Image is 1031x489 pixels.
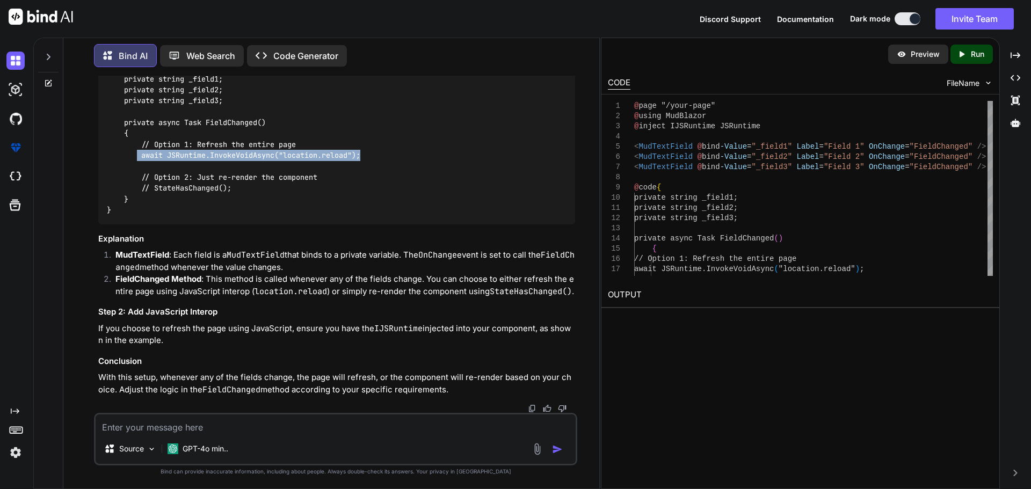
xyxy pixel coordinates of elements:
[819,152,823,161] span: =
[700,13,761,25] button: Discord Support
[6,443,25,462] img: settings
[984,78,993,87] img: chevron down
[947,78,979,89] span: FileName
[634,265,774,273] span: await JSRuntime.InvokeVoidAsync
[977,163,986,171] span: />
[909,163,972,171] span: "FieldChanged"
[634,183,638,192] span: @
[638,163,693,171] span: MudTextField
[869,152,905,161] span: OnChange
[634,234,774,243] span: private async Task FieldChanged
[897,49,906,59] img: preview
[977,142,986,151] span: />
[796,142,819,151] span: Label
[697,152,701,161] span: @
[634,163,638,171] span: <
[531,443,543,455] img: attachment
[638,142,693,151] span: MudTextField
[115,250,169,260] strong: MudTextField
[608,264,620,274] div: 17
[115,273,575,297] p: : This method is called whenever any of the fields change. You can choose to either refresh the e...
[779,234,783,243] span: )
[608,244,620,254] div: 15
[202,384,260,395] code: FieldChanged
[98,371,575,396] p: With this setup, whenever any of the fields change, the page will refresh, or the component will ...
[608,162,620,172] div: 7
[634,122,638,130] span: @
[796,163,819,171] span: Label
[720,142,746,151] span: -Value
[9,9,73,25] img: Bind AI
[935,8,1014,30] button: Invite Team
[697,142,701,151] span: @
[777,14,834,24] span: Documentation
[638,152,693,161] span: MudTextField
[552,444,563,455] img: icon
[824,142,865,151] span: "Field 1"
[720,163,746,171] span: -Value
[543,404,551,413] img: like
[608,152,620,162] div: 6
[909,152,972,161] span: "FieldChanged"
[608,223,620,233] div: 13
[634,214,738,222] span: private string _field3;
[374,323,423,334] code: IJSRuntime
[819,163,823,171] span: =
[855,265,859,273] span: )
[418,250,457,260] code: OnChange
[119,443,144,454] p: Source
[751,152,792,161] span: "_field2"
[94,468,577,476] p: Bind can provide inaccurate information, including about people. Always double-check its answers....
[608,172,620,183] div: 8
[119,49,148,62] p: Bind AI
[601,282,999,308] h2: OUTPUT
[634,254,796,263] span: // Option 1: Refresh the entire page
[774,265,778,273] span: (
[634,112,638,120] span: @
[608,254,620,264] div: 16
[183,443,228,454] p: GPT-4o min..
[824,152,865,161] span: "Field 2"
[777,13,834,25] button: Documentation
[747,152,751,161] span: =
[700,14,761,24] span: Discord Support
[638,122,760,130] span: inject IJSRuntime JSRuntime
[905,152,909,161] span: =
[558,404,567,413] img: dislike
[115,249,575,273] p: : Each field is a that binds to a private variable. The event is set to call the method whenever ...
[747,163,751,171] span: =
[147,444,156,454] img: Pick Models
[608,101,620,111] div: 1
[608,213,620,223] div: 12
[98,306,575,318] h3: Step 2: Add JavaScript Interop
[860,265,864,273] span: ;
[115,250,575,273] code: FieldChanged
[634,203,738,212] span: private string _field2;
[652,244,656,253] span: {
[634,101,638,110] span: @
[608,193,620,203] div: 10
[779,265,855,273] span: "location.reload"
[774,234,778,243] span: (
[850,13,890,24] span: Dark mode
[751,142,792,151] span: "_field1"
[905,163,909,171] span: =
[720,152,746,161] span: -Value
[490,286,572,297] code: StateHasChanged()
[697,163,701,171] span: @
[608,233,620,244] div: 14
[909,142,972,151] span: "FieldChanged"
[638,183,657,192] span: code
[168,443,178,454] img: GPT-4o mini
[747,142,751,151] span: =
[977,152,986,161] span: />
[905,142,909,151] span: =
[819,142,823,151] span: =
[6,81,25,99] img: darkAi-studio
[115,274,201,284] strong: FieldChanged Method
[6,52,25,70] img: darkChat
[608,121,620,132] div: 3
[528,404,536,413] img: copy
[98,355,575,368] h3: Conclusion
[6,167,25,186] img: cloudideIcon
